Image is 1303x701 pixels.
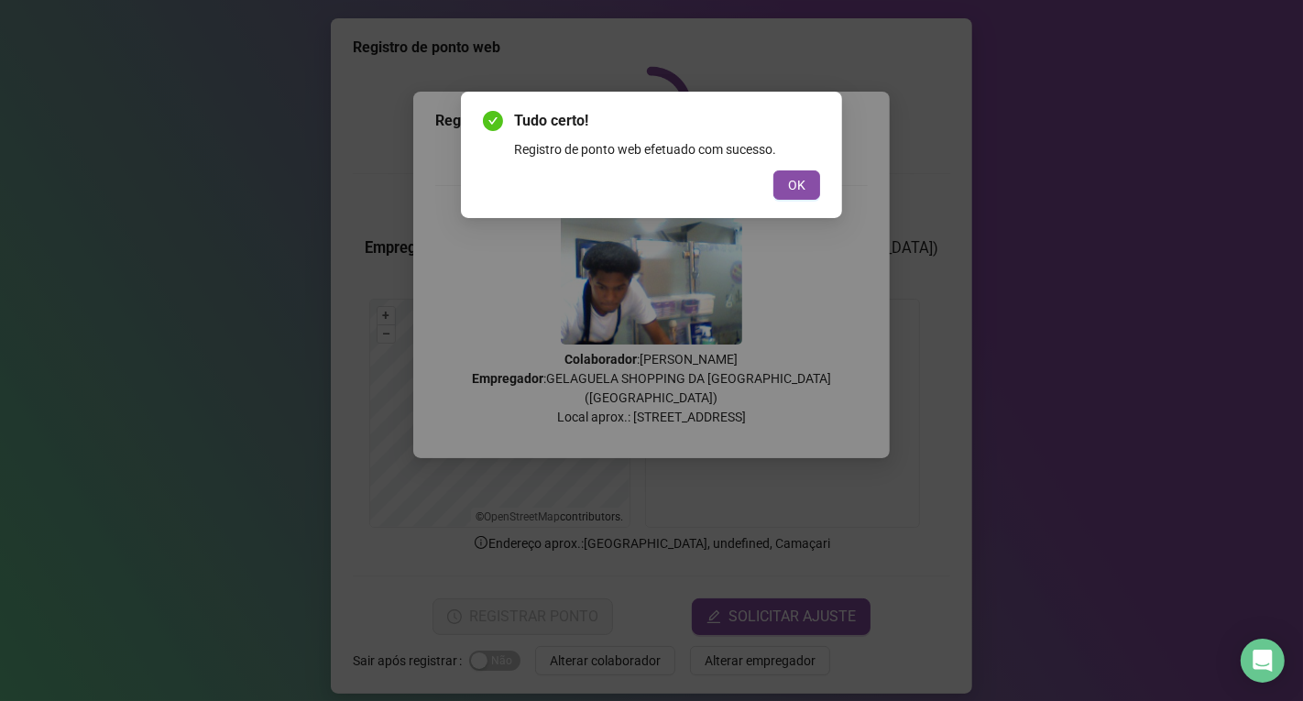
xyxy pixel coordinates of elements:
[514,139,820,159] div: Registro de ponto web efetuado com sucesso.
[514,110,820,132] span: Tudo certo!
[788,175,805,195] span: OK
[1241,639,1285,683] div: Open Intercom Messenger
[773,170,820,200] button: OK
[483,111,503,131] span: check-circle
